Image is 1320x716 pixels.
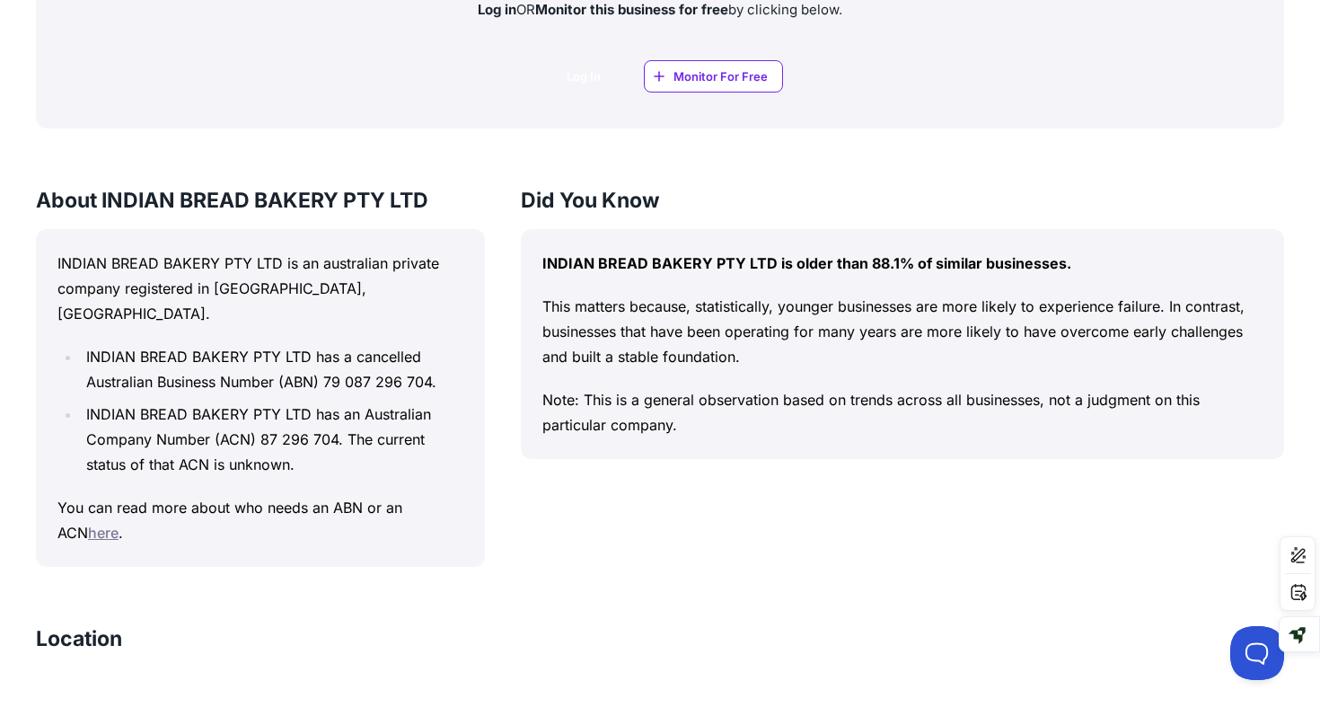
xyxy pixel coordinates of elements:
[542,387,1263,438] p: Note: This is a general observation based on trends across all businesses, not a judgment on this...
[542,294,1263,369] p: This matters because, statistically, younger businesses are more likely to experience failure. In...
[542,251,1263,276] p: INDIAN BREAD BAKERY PTY LTD is older than 88.1% of similar businesses.
[81,344,463,394] li: INDIAN BREAD BAKERY PTY LTD has a cancelled Australian Business Number (ABN) 79 087 296 704.
[644,60,783,93] a: Monitor For Free
[1230,626,1284,680] iframe: Toggle Customer Support
[36,624,122,653] h3: Location
[36,186,485,215] h3: About INDIAN BREAD BAKERY PTY LTD
[57,251,463,326] p: INDIAN BREAD BAKERY PTY LTD is an australian private company registered in [GEOGRAPHIC_DATA], [GE...
[57,495,463,545] p: You can read more about who needs an ABN or an ACN .
[81,402,463,477] li: INDIAN BREAD BAKERY PTY LTD has an Australian Company Number (ACN) 87 296 704. The current status...
[478,1,516,18] strong: Log in
[535,1,728,18] strong: Monitor this business for free
[567,67,601,85] span: Log In
[521,186,1284,215] h3: Did You Know
[538,60,629,93] a: Log In
[88,524,119,542] a: here
[673,67,768,85] span: Monitor For Free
